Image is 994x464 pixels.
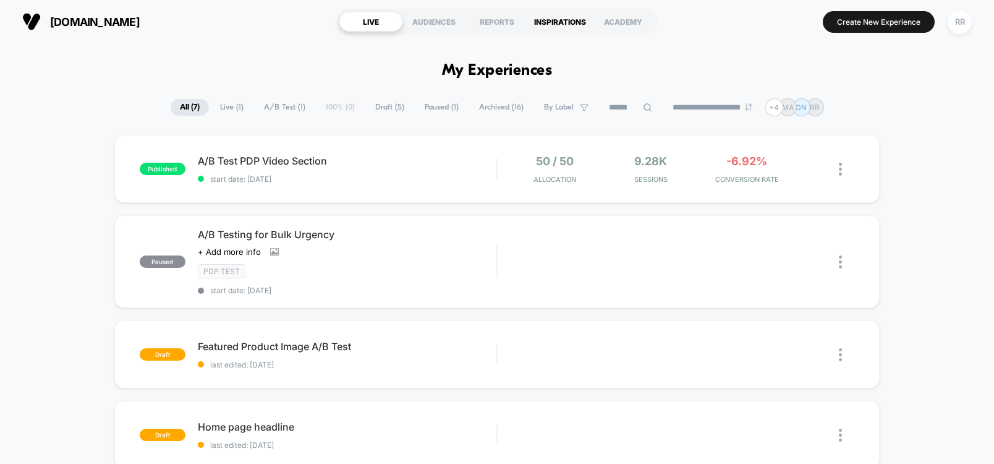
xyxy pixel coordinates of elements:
[198,360,496,369] span: last edited: [DATE]
[839,256,842,269] img: close
[839,429,842,442] img: close
[536,155,574,168] span: 50 / 50
[255,99,315,116] span: A/B Test ( 1 )
[839,163,842,176] img: close
[198,440,496,450] span: last edited: [DATE]
[823,11,935,33] button: Create New Experience
[366,99,414,116] span: Draft ( 5 )
[726,155,767,168] span: -6.92%
[198,174,496,184] span: start date: [DATE]
[198,228,496,241] span: A/B Testing for Bulk Urgency
[592,12,655,32] div: ACADEMY
[796,103,807,112] p: DN
[839,348,842,361] img: close
[810,103,820,112] p: RR
[948,10,972,34] div: RR
[782,103,794,112] p: MA
[634,155,667,168] span: 9.28k
[198,286,496,295] span: start date: [DATE]
[944,9,975,35] button: RR
[606,175,695,184] span: Sessions
[465,12,529,32] div: REPORTS
[544,103,574,112] span: By Label
[198,340,496,353] span: Featured Product Image A/B Test
[745,103,752,111] img: end
[702,175,792,184] span: CONVERSION RATE
[765,98,783,116] div: + 4
[198,421,496,433] span: Home page headline
[533,175,576,184] span: Allocation
[470,99,533,116] span: Archived ( 16 )
[22,12,41,31] img: Visually logo
[198,155,496,167] span: A/B Test PDP Video Section
[339,12,402,32] div: LIVE
[529,12,592,32] div: INSPIRATIONS
[415,99,468,116] span: Paused ( 1 )
[442,62,553,80] h1: My Experiences
[402,12,465,32] div: AUDIENCES
[19,12,143,32] button: [DOMAIN_NAME]
[50,15,140,28] span: [DOMAIN_NAME]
